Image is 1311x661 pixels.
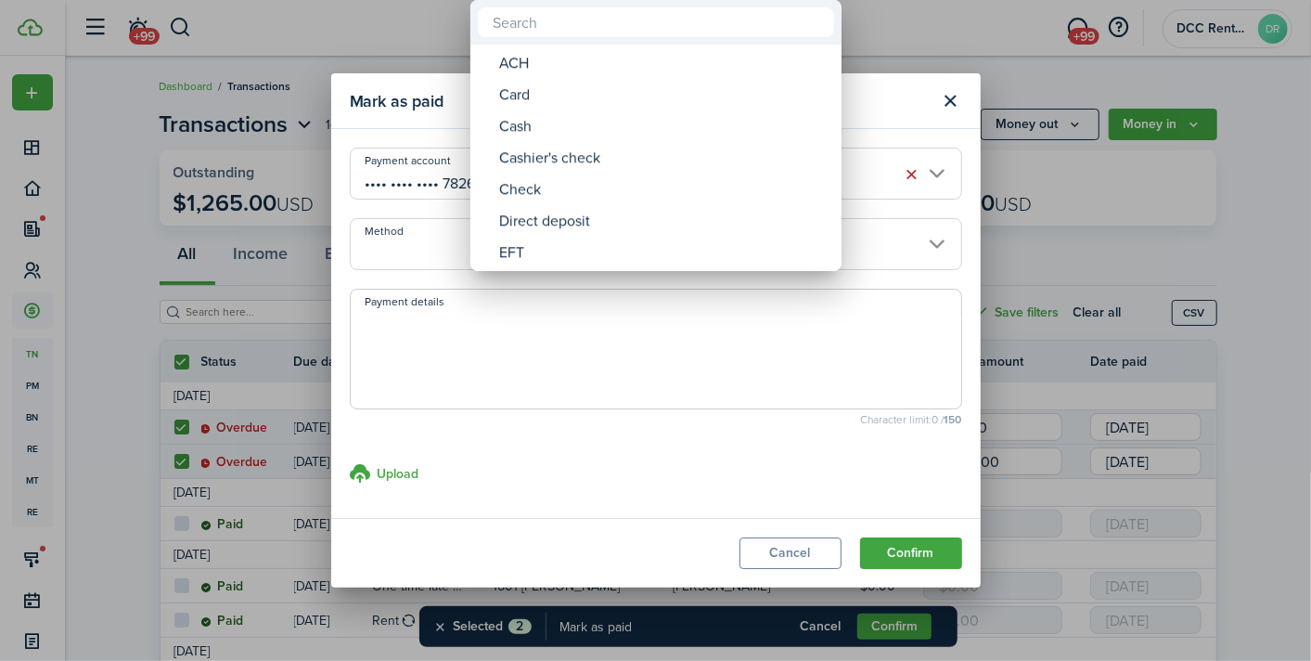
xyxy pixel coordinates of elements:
[499,237,828,268] div: EFT
[470,45,842,271] mbsc-wheel: Method
[499,142,828,174] div: Cashier's check
[478,7,834,37] input: Search
[499,47,828,79] div: ACH
[499,205,828,237] div: Direct deposit
[499,174,828,205] div: Check
[499,110,828,142] div: Cash
[499,79,828,110] div: Card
